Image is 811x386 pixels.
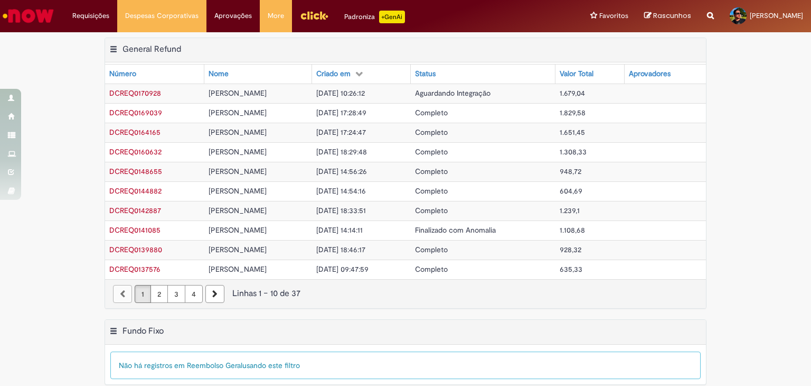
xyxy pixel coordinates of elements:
[560,264,582,274] span: 635,33
[415,245,448,254] span: Completo
[209,127,267,137] span: [PERSON_NAME]
[415,167,448,176] span: Completo
[560,186,582,196] span: 604,69
[109,88,161,98] span: DCREQ0170928
[209,108,267,117] span: [PERSON_NAME]
[72,11,109,21] span: Requisições
[599,11,628,21] span: Favoritos
[209,186,267,196] span: [PERSON_NAME]
[242,361,300,370] span: usando este filtro
[560,88,585,98] span: 1.679,04
[268,11,284,21] span: More
[109,264,161,274] span: DCREQ0137576
[653,11,691,21] span: Rascunhos
[150,285,168,303] a: Página 2
[644,11,691,21] a: Rascunhos
[415,206,448,215] span: Completo
[109,225,161,235] a: Abrir Registro: DCREQ0141085
[109,108,162,117] span: DCREQ0169039
[109,127,161,137] a: Abrir Registro: DCREQ0164165
[316,225,363,235] span: [DATE] 14:14:11
[109,186,162,196] span: DCREQ0144882
[316,264,369,274] span: [DATE] 09:47:59
[379,11,405,23] p: +GenAi
[185,285,203,303] a: Página 4
[560,147,587,157] span: 1.308,33
[209,225,267,235] span: [PERSON_NAME]
[560,167,581,176] span: 948,72
[109,147,162,157] a: Abrir Registro: DCREQ0160632
[415,147,448,157] span: Completo
[205,285,224,303] a: Próxima página
[415,69,436,79] div: Status
[415,88,491,98] span: Aguardando Integração
[209,264,267,274] span: [PERSON_NAME]
[316,69,351,79] div: Criado em
[209,206,267,215] span: [PERSON_NAME]
[316,206,366,215] span: [DATE] 18:33:51
[109,206,161,215] a: Abrir Registro: DCREQ0142887
[125,11,199,21] span: Despesas Corporativas
[560,245,581,254] span: 928,32
[109,127,161,137] span: DCREQ0164165
[109,167,162,176] span: DCREQ0148655
[415,186,448,196] span: Completo
[750,11,803,20] span: [PERSON_NAME]
[316,245,365,254] span: [DATE] 18:46:17
[122,44,181,54] h2: General Refund
[214,11,252,21] span: Aprovações
[316,186,366,196] span: [DATE] 14:54:16
[300,7,328,23] img: click_logo_yellow_360x200.png
[109,88,161,98] a: Abrir Registro: DCREQ0170928
[209,147,267,157] span: [PERSON_NAME]
[109,147,162,157] span: DCREQ0160632
[110,352,701,379] div: Não há registros em Reembolso Geral
[122,326,164,336] h2: Fundo Fixo
[209,88,267,98] span: [PERSON_NAME]
[316,147,367,157] span: [DATE] 18:29:48
[316,88,365,98] span: [DATE] 10:26:12
[109,245,162,254] span: DCREQ0139880
[113,288,698,300] div: Linhas 1 − 10 de 37
[415,108,448,117] span: Completo
[316,127,366,137] span: [DATE] 17:24:47
[560,206,580,215] span: 1.239,1
[316,108,366,117] span: [DATE] 17:28:49
[209,245,267,254] span: [PERSON_NAME]
[415,264,448,274] span: Completo
[109,69,136,79] div: Número
[109,167,162,176] a: Abrir Registro: DCREQ0148655
[560,127,585,137] span: 1.651,45
[167,285,185,303] a: Página 3
[560,225,585,235] span: 1.108,68
[109,326,118,339] button: Fundo Fixo Menu de contexto
[109,186,162,196] a: Abrir Registro: DCREQ0144882
[560,69,593,79] div: Valor Total
[109,245,162,254] a: Abrir Registro: DCREQ0139880
[135,285,151,303] a: Página 1
[560,108,586,117] span: 1.829,58
[415,127,448,137] span: Completo
[109,44,118,58] button: General Refund Menu de contexto
[105,279,706,308] nav: paginação
[1,5,55,26] img: ServiceNow
[344,11,405,23] div: Padroniza
[629,69,671,79] div: Aprovadores
[109,206,161,215] span: DCREQ0142887
[109,108,162,117] a: Abrir Registro: DCREQ0169039
[209,167,267,176] span: [PERSON_NAME]
[209,69,229,79] div: Nome
[109,225,161,235] span: DCREQ0141085
[415,225,496,235] span: Finalizado com Anomalia
[316,167,367,176] span: [DATE] 14:56:26
[109,264,161,274] a: Abrir Registro: DCREQ0137576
